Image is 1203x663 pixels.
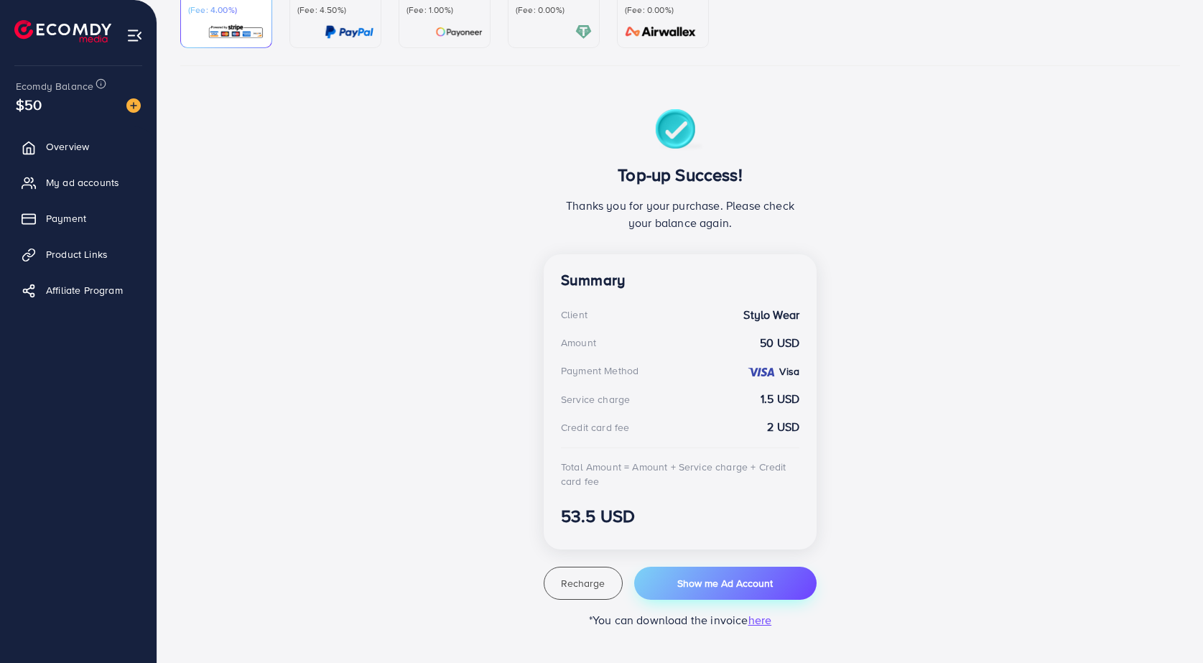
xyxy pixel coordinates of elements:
[297,4,373,16] p: (Fee: 4.50%)
[14,20,111,42] img: logo
[1142,598,1192,652] iframe: Chat
[561,506,799,527] h3: 53.5 USD
[575,24,592,40] img: card
[561,335,596,350] div: Amount
[655,109,706,153] img: success
[561,197,799,231] p: Thanks you for your purchase. Please check your balance again.
[561,363,638,378] div: Payment Method
[11,132,146,161] a: Overview
[625,4,701,16] p: (Fee: 0.00%)
[767,419,799,435] strong: 2 USD
[634,567,817,600] button: Show me Ad Account
[325,24,373,40] img: card
[11,168,146,197] a: My ad accounts
[46,247,108,261] span: Product Links
[435,24,483,40] img: card
[677,576,773,590] span: Show me Ad Account
[46,139,89,154] span: Overview
[561,307,587,322] div: Client
[561,164,799,185] h3: Top-up Success!
[760,335,799,351] strong: 50 USD
[621,24,701,40] img: card
[561,392,630,407] div: Service charge
[561,576,605,590] span: Recharge
[126,27,143,44] img: menu
[46,211,86,226] span: Payment
[561,460,799,489] div: Total Amount = Amount + Service charge + Credit card fee
[747,366,776,378] img: credit
[188,4,264,16] p: (Fee: 4.00%)
[208,24,264,40] img: card
[407,4,483,16] p: (Fee: 1.00%)
[544,611,817,629] p: *You can download the invoice
[748,612,772,628] span: here
[516,4,592,16] p: (Fee: 0.00%)
[761,391,799,407] strong: 1.5 USD
[16,94,42,115] span: $50
[561,420,629,435] div: Credit card fee
[561,272,799,289] h4: Summary
[126,98,141,113] img: image
[11,276,146,305] a: Affiliate Program
[779,364,799,379] strong: Visa
[11,240,146,269] a: Product Links
[46,283,123,297] span: Affiliate Program
[11,204,146,233] a: Payment
[16,79,93,93] span: Ecomdy Balance
[46,175,119,190] span: My ad accounts
[743,307,799,323] strong: Stylo Wear
[544,567,623,600] button: Recharge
